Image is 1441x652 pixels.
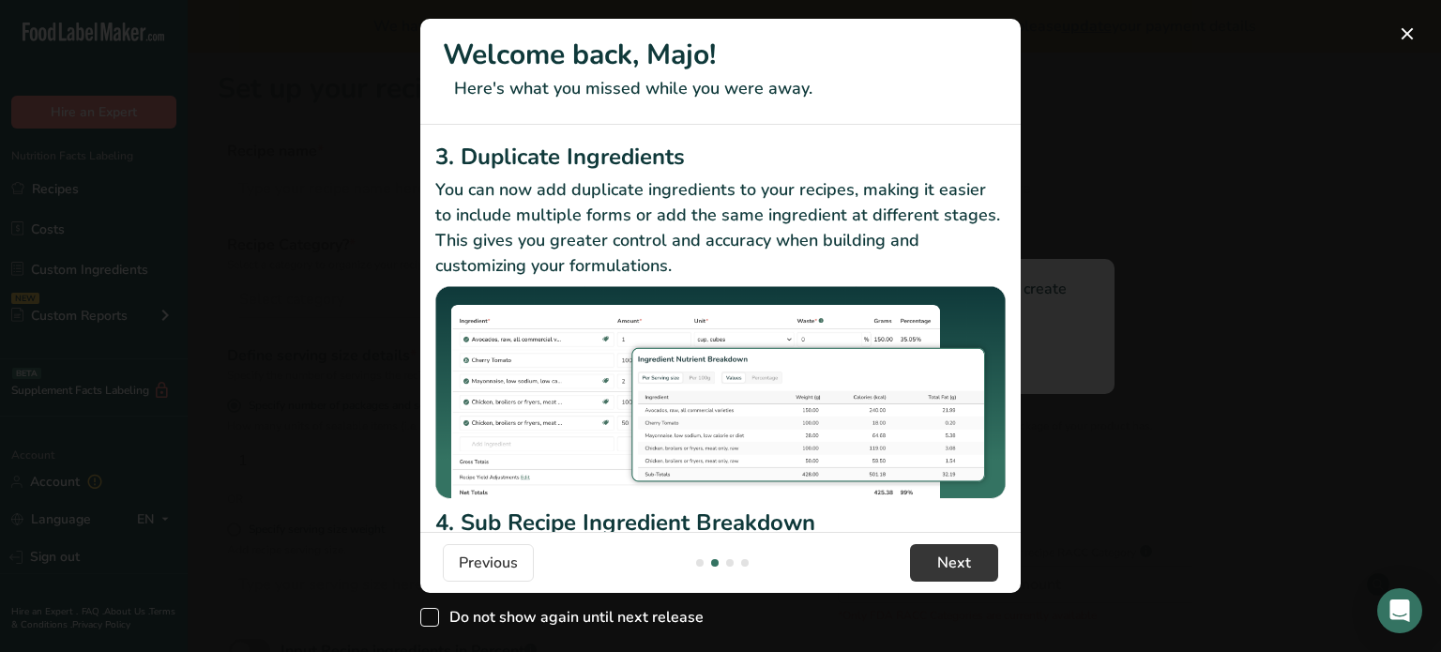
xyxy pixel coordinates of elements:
span: Previous [459,552,518,574]
span: Next [937,552,971,574]
img: Duplicate Ingredients [435,286,1006,499]
span: Do not show again until next release [439,608,704,627]
h2: 4. Sub Recipe Ingredient Breakdown [435,506,1006,539]
button: Next [910,544,998,582]
p: Here's what you missed while you were away. [443,76,998,101]
h1: Welcome back, Majo! [443,34,998,76]
button: Previous [443,544,534,582]
p: You can now add duplicate ingredients to your recipes, making it easier to include multiple forms... [435,177,1006,279]
h2: 3. Duplicate Ingredients [435,140,1006,174]
div: Open Intercom Messenger [1377,588,1422,633]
